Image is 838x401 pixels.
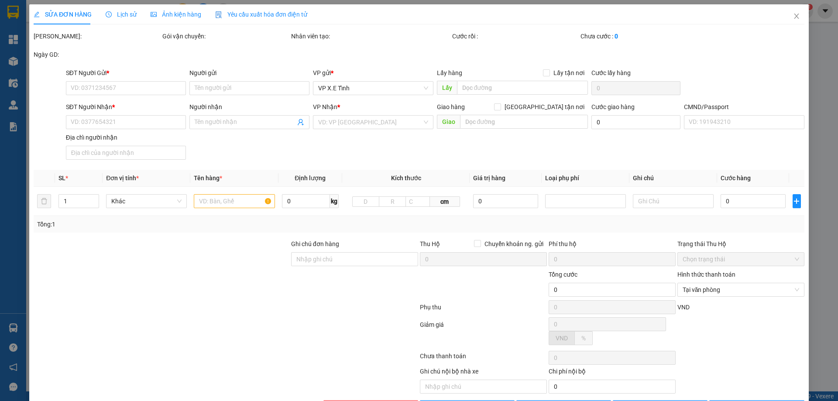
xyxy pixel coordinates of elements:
[66,68,186,78] div: SĐT Người Gửi
[215,11,222,18] img: icon
[419,302,548,318] div: Phụ thu
[419,320,548,349] div: Giảm giá
[291,240,339,247] label: Ghi chú đơn hàng
[313,68,433,78] div: VP gửi
[66,102,186,112] div: SĐT Người Nhận
[405,196,430,207] input: C
[591,115,680,129] input: Cước giao hàng
[721,175,751,182] span: Cước hàng
[37,194,51,208] button: delete
[793,194,801,208] button: plus
[194,175,223,182] span: Tên hàng
[379,196,406,207] input: R
[549,367,676,380] div: Chi phí nội bộ
[549,271,577,278] span: Tổng cước
[581,335,586,342] span: %
[151,11,157,17] span: picture
[34,11,40,17] span: edit
[189,68,309,78] div: Người gửi
[34,11,92,18] span: SỬA ĐƠN HÀNG
[34,31,161,41] div: [PERSON_NAME]:
[313,103,338,110] span: VP Nhận
[430,196,460,207] span: cm
[420,380,547,394] input: Nhập ghi chú
[629,170,717,187] th: Ghi chú
[542,170,629,187] th: Loại phụ phí
[591,69,631,76] label: Cước lấy hàng
[684,102,804,112] div: CMND/Passport
[437,115,460,129] span: Giao
[793,13,800,20] span: close
[677,304,690,311] span: VND
[677,239,804,249] div: Trạng thái Thu Hộ
[501,102,588,112] span: [GEOGRAPHIC_DATA] tận nơi
[615,33,618,40] b: 0
[37,219,323,229] div: Tổng: 1
[633,194,714,208] input: Ghi Chú
[151,11,201,18] span: Ảnh kiện hàng
[474,175,506,182] span: Giá trị hàng
[437,81,457,95] span: Lấy
[106,11,112,17] span: clock-circle
[391,175,421,182] span: Kích thước
[437,103,465,110] span: Giao hàng
[162,31,289,41] div: Gói vận chuyển:
[319,82,428,95] span: VP X.E Tỉnh
[295,175,326,182] span: Định lượng
[352,196,379,207] input: D
[481,239,547,249] span: Chuyển khoản ng. gửi
[793,198,800,205] span: plus
[330,194,339,208] span: kg
[452,31,579,41] div: Cước rồi :
[215,11,307,18] span: Yêu cầu xuất hóa đơn điện tử
[556,335,568,342] span: VND
[550,68,588,78] span: Lấy tận nơi
[420,240,440,247] span: Thu Hộ
[58,175,65,182] span: SL
[106,175,139,182] span: Đơn vị tính
[291,31,450,41] div: Nhân viên tạo:
[298,119,305,126] span: user-add
[419,351,548,367] div: Chưa thanh toán
[437,69,462,76] span: Lấy hàng
[291,252,418,266] input: Ghi chú đơn hàng
[677,271,735,278] label: Hình thức thanh toán
[420,367,547,380] div: Ghi chú nội bộ nhà xe
[591,103,635,110] label: Cước giao hàng
[66,146,186,160] input: Địa chỉ của người nhận
[189,102,309,112] div: Người nhận
[683,283,799,296] span: Tại văn phòng
[591,81,680,95] input: Cước lấy hàng
[460,115,588,129] input: Dọc đường
[683,253,799,266] span: Chọn trạng thái
[784,4,809,29] button: Close
[66,133,186,142] div: Địa chỉ người nhận
[106,11,137,18] span: Lịch sử
[34,50,161,59] div: Ngày GD:
[112,195,182,208] span: Khác
[457,81,588,95] input: Dọc đường
[549,239,676,252] div: Phí thu hộ
[581,31,708,41] div: Chưa cước :
[194,194,275,208] input: VD: Bàn, Ghế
